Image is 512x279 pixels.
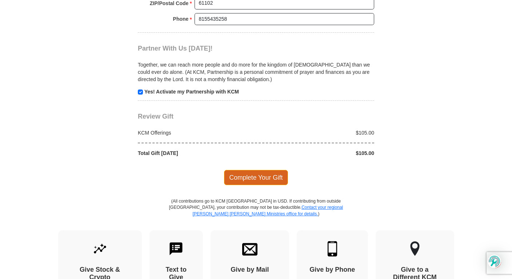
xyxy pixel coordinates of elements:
div: Total Gift [DATE] [134,150,256,157]
p: Together, we can reach more people and do more for the kingdom of [DEMOGRAPHIC_DATA] than we coul... [138,61,374,83]
span: Partner With Us [DATE]! [138,45,213,52]
h4: Give by Mail [223,266,276,274]
strong: Phone [173,14,189,24]
span: Review Gift [138,113,173,120]
div: KCM Offerings [134,129,256,136]
img: envelope.svg [242,241,257,256]
img: mobile.svg [325,241,340,256]
div: $105.00 [256,150,378,157]
span: Complete Your Gift [224,170,288,185]
div: $105.00 [256,129,378,136]
strong: Yes! Activate my Partnership with KCM [144,89,239,95]
h4: Give by Phone [309,266,355,274]
p: (All contributions go to KCM [GEOGRAPHIC_DATA] in USD. If contributing from outside [GEOGRAPHIC_D... [169,198,343,230]
a: Contact your regional [PERSON_NAME] [PERSON_NAME] Ministries office for details. [192,205,343,216]
img: text-to-give.svg [168,241,184,256]
img: give-by-stock.svg [92,241,108,256]
img: other-region [410,241,420,256]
